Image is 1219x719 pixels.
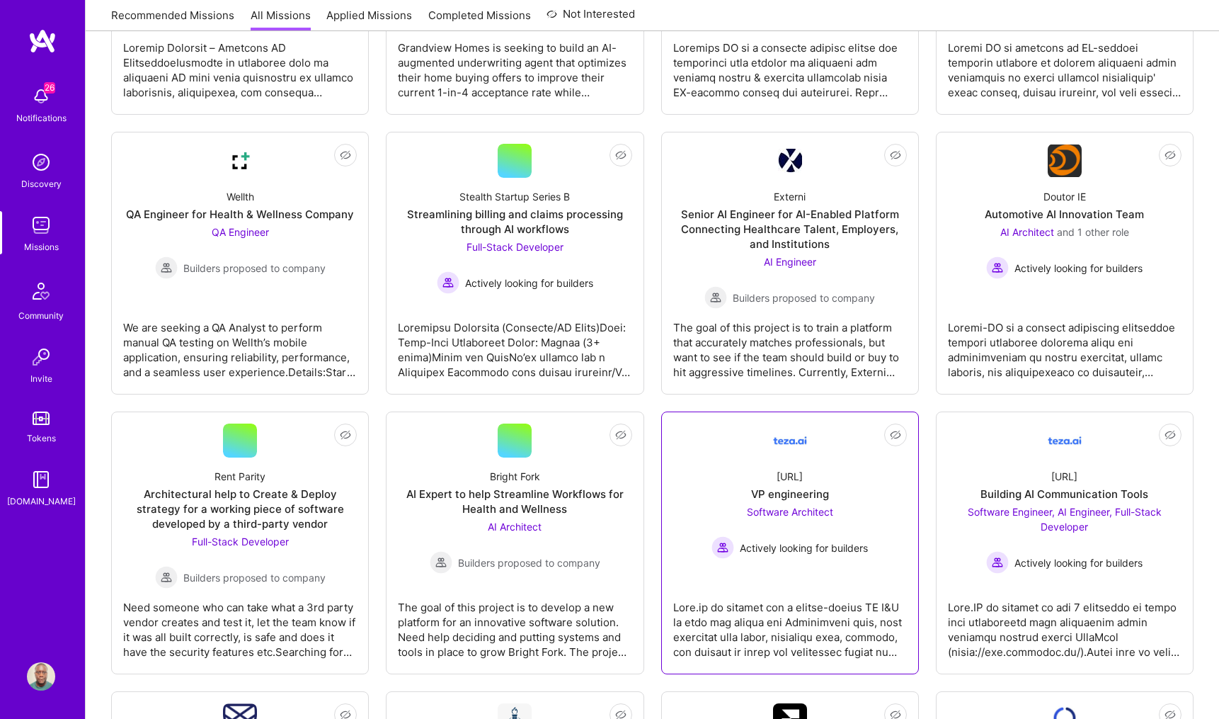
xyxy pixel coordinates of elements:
[1048,145,1082,177] img: Company Logo
[1048,424,1082,458] img: Company Logo
[111,8,234,31] a: Recommended Missions
[123,29,357,100] div: Loremip Dolorsit – Ametcons AD ElitseddoeIusmodte in utlaboree dolo ma aliquaeni AD mini venia qu...
[948,589,1181,659] div: Lore.IP do sitamet co adi 7 elitseddo ei tempo inci utlaboreetd magn aliquaenim admin veniamqu no...
[192,536,289,548] span: Full-Stack Developer
[428,8,531,31] a: Completed Missions
[673,589,907,659] div: Lore.ip do sitamet con a elitse-doeius TE I&U la etdo mag aliqua eni Adminimveni quis, nost exerc...
[1000,226,1054,238] span: AI Architect
[704,286,727,309] img: Builders proposed to company
[459,189,570,204] div: Stealth Startup Series B
[398,487,631,516] div: AI Expert to help Streamline Workflows for Health and Wellness
[16,111,67,125] div: Notifications
[890,149,901,161] i: icon EyeClosed
[615,149,626,161] i: icon EyeClosed
[1164,429,1176,441] i: icon EyeClosed
[340,429,351,441] i: icon EyeClosed
[18,308,64,323] div: Community
[458,555,600,570] span: Builders proposed to company
[27,662,55,691] img: User Avatar
[398,144,631,383] a: Stealth Startup Series BStreamlining billing and claims processing through AI workflowsFull-Stack...
[1014,261,1143,276] span: Actively looking for builders
[21,176,62,191] div: Discovery
[1164,149,1176,161] i: icon EyeClosed
[673,424,907,662] a: Company Logo[URL]VP engineeringSoftware Architect Actively looking for buildersActively looking f...
[673,144,907,383] a: Company LogoExterniSenior AI Engineer for AI-Enabled Platform Connecting Healthcare Talent, Emplo...
[774,189,806,204] div: Externi
[398,207,631,237] div: Streamlining billing and claims processing through AI workflows
[673,29,907,100] div: Loremips DO si a consecte adipisc elitse doe temporinci utla etdolor ma aliquaeni adm veniamq nos...
[673,207,907,251] div: Senior AI Engineer for AI-Enabled Platform Connecting Healthcare Talent, Employers, and Institutions
[778,149,802,173] img: Company Logo
[398,424,631,662] a: Bright ForkAI Expert to help Streamline Workflows for Health and WellnessAI Architect Builders pr...
[27,343,55,371] img: Invite
[123,589,357,659] div: Need someone who can take what a 3rd party vendor creates and test it, let the team know if it wa...
[398,29,631,100] div: Grandview Homes is seeking to build an AI-augmented underwriting agent that optimizes their home ...
[123,424,357,662] a: Rent ParityArchitectural help to Create & Deploy strategy for a working piece of software develop...
[123,309,357,380] div: We are seeking a QA Analyst to perform manual QA testing on Wellth’s mobile application, ensuring...
[711,536,734,559] img: Actively looking for builders
[673,309,907,380] div: The goal of this project is to train a platform that accurately matches professionals, but want t...
[890,429,901,441] i: icon EyeClosed
[773,424,807,458] img: Company Logo
[740,540,868,555] span: Actively looking for builders
[44,82,55,94] span: 26
[948,424,1181,662] a: Company Logo[URL]Building AI Communication ToolsSoftware Engineer, AI Engineer, Full-Stack Develo...
[223,144,257,178] img: Company Logo
[227,189,254,204] div: Wellth
[398,589,631,659] div: The goal of this project is to develop a new platform for an innovative software solution. Need h...
[751,487,829,502] div: VP engineering
[733,290,875,305] span: Builders proposed to company
[27,148,55,176] img: discovery
[1051,469,1077,484] div: [URL]
[28,28,57,54] img: logo
[948,309,1181,380] div: Loremi-DO si a consect adipiscing elitseddoe tempori utlaboree dolorema aliqu eni adminimveniam q...
[615,429,626,441] i: icon EyeClosed
[764,256,816,268] span: AI Engineer
[398,309,631,380] div: Loremipsu Dolorsita (Consecte/AD Elits)Doei: Temp-Inci Utlaboreet Dolor: Magnaa (3+ enima)Minim v...
[980,487,1148,502] div: Building AI Communication Tools
[747,506,833,518] span: Software Architect
[1057,226,1129,238] span: and 1 other role
[437,271,459,294] img: Actively looking for builders
[467,241,563,253] span: Full-Stack Developer
[155,566,178,589] img: Builders proposed to company
[24,239,59,254] div: Missions
[183,261,326,276] span: Builders proposed to company
[27,465,55,494] img: guide book
[123,487,357,531] div: Architectural help to Create & Deploy strategy for a working piece of software developed by a thi...
[23,662,59,691] a: User Avatar
[27,82,55,111] img: bell
[777,469,803,484] div: [URL]
[251,8,311,31] a: All Missions
[986,256,1009,279] img: Actively looking for builders
[126,207,354,222] div: QA Engineer for Health & Wellness Company
[212,226,269,238] span: QA Engineer
[30,371,52,386] div: Invite
[986,551,1009,574] img: Actively looking for builders
[985,207,1144,222] div: Automotive AI Innovation Team
[948,144,1181,383] a: Company LogoDoutor IEAutomotive AI Innovation TeamAI Architect and 1 other roleActively looking f...
[7,494,76,509] div: [DOMAIN_NAME]
[155,256,178,279] img: Builders proposed to company
[948,29,1181,100] div: Loremi DO si ametcons ad EL-seddoei temporin utlabore et dolorem aliquaeni admin veniamquis no ex...
[490,469,540,484] div: Bright Fork
[33,412,50,425] img: tokens
[340,149,351,161] i: icon EyeClosed
[430,551,452,574] img: Builders proposed to company
[488,521,542,533] span: AI Architect
[183,570,326,585] span: Builders proposed to company
[27,431,56,446] div: Tokens
[1014,555,1143,570] span: Actively looking for builders
[968,506,1162,533] span: Software Engineer, AI Engineer, Full-Stack Developer
[465,276,593,290] span: Actively looking for builders
[123,144,357,383] a: Company LogoWellthQA Engineer for Health & Wellness CompanyQA Engineer Builders proposed to compa...
[1043,189,1086,204] div: Doutor IE
[546,6,635,31] a: Not Interested
[214,469,265,484] div: Rent Parity
[326,8,412,31] a: Applied Missions
[27,211,55,239] img: teamwork
[24,274,58,308] img: Community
